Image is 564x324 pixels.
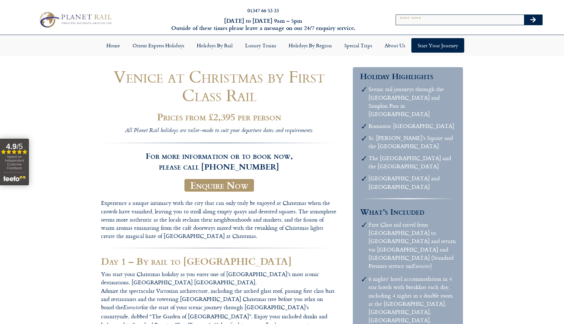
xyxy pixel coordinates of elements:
[360,71,455,81] h3: Holiday Highlights
[126,38,190,53] a: Orient Express Holidays
[369,85,456,118] li: Scenic rail journeys through the [GEOGRAPHIC_DATA] and Simplon Pass in [GEOGRAPHIC_DATA]
[369,134,456,151] li: St. [PERSON_NAME]’s Square and the [GEOGRAPHIC_DATA]
[125,126,313,136] i: All Planet Rail holidays are tailor-made to suit your departure dates and requirements.
[101,67,337,104] h1: Venice at Christmas by First Class Rail
[3,38,561,53] nav: Menu
[123,304,142,313] i: Eurostar
[100,38,126,53] a: Home
[239,38,282,53] a: Luxury Trains
[411,38,464,53] a: Start your Journey
[369,154,456,171] li: The [GEOGRAPHIC_DATA] and the [GEOGRAPHIC_DATA]
[101,142,337,171] h3: For more information or to book now, please call [PHONE_NUMBER]
[184,179,254,192] a: Enquire Now
[282,38,338,53] a: Holidays by Region
[101,248,337,267] h2: Day 1 – By rail to [GEOGRAPHIC_DATA]
[360,206,455,217] h3: What’s Included
[190,38,239,53] a: Holidays by Rail
[101,112,337,122] h2: Prices from £2,395 per person
[338,38,378,53] a: Special Trips
[37,10,114,29] img: Planet Rail Train Holidays Logo
[412,262,430,271] em: Eurostar
[247,7,279,14] a: 01347 66 53 33
[369,122,456,130] li: Romantic [GEOGRAPHIC_DATA]
[524,15,542,25] button: Search
[101,199,337,240] p: Experience a unique intimacy with the city that can only truly be enjoyed at Christmas when the c...
[369,174,456,191] li: [GEOGRAPHIC_DATA] and [GEOGRAPHIC_DATA]
[152,17,375,32] h6: [DATE] to [DATE] 9am – 5pm Outside of these times please leave a message on our 24/7 enquiry serv...
[378,38,411,53] a: About Us
[369,221,456,271] li: First Class rail travel from [GEOGRAPHIC_DATA] to [GEOGRAPHIC_DATA] and return via [GEOGRAPHIC_DA...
